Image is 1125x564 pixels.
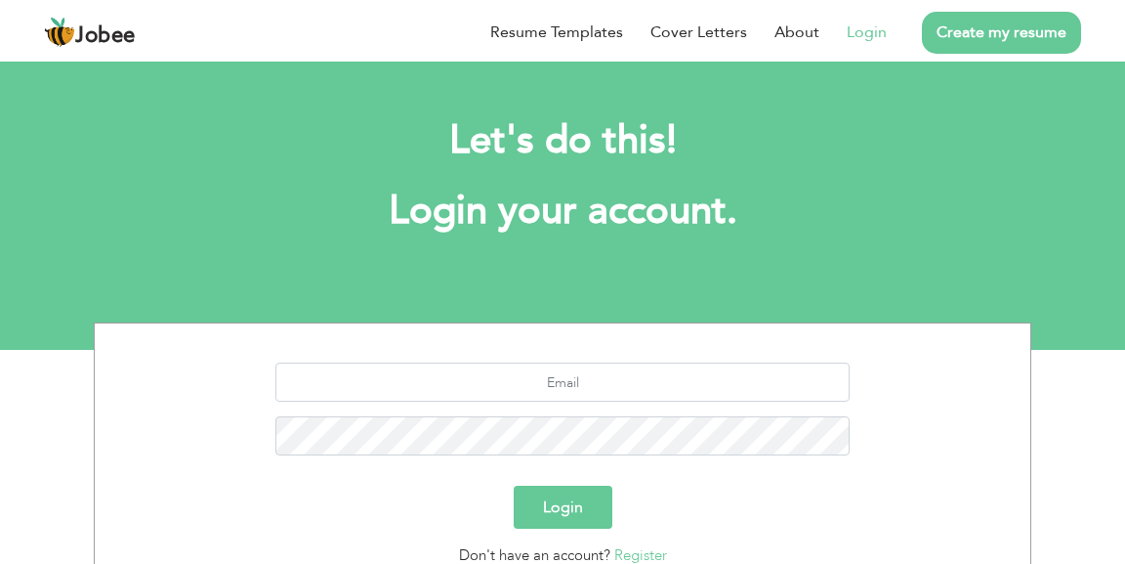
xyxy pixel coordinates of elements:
[236,186,889,237] h1: Login your account.
[774,21,819,44] a: About
[44,17,136,48] a: Jobee
[44,17,75,48] img: jobee.io
[922,12,1081,54] a: Create my resume
[650,21,747,44] a: Cover Letters
[75,25,136,47] span: Jobee
[490,21,623,44] a: Resume Templates
[847,21,887,44] a: Login
[514,486,612,529] button: Login
[275,363,851,402] input: Email
[236,115,889,166] h2: Let's do this!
